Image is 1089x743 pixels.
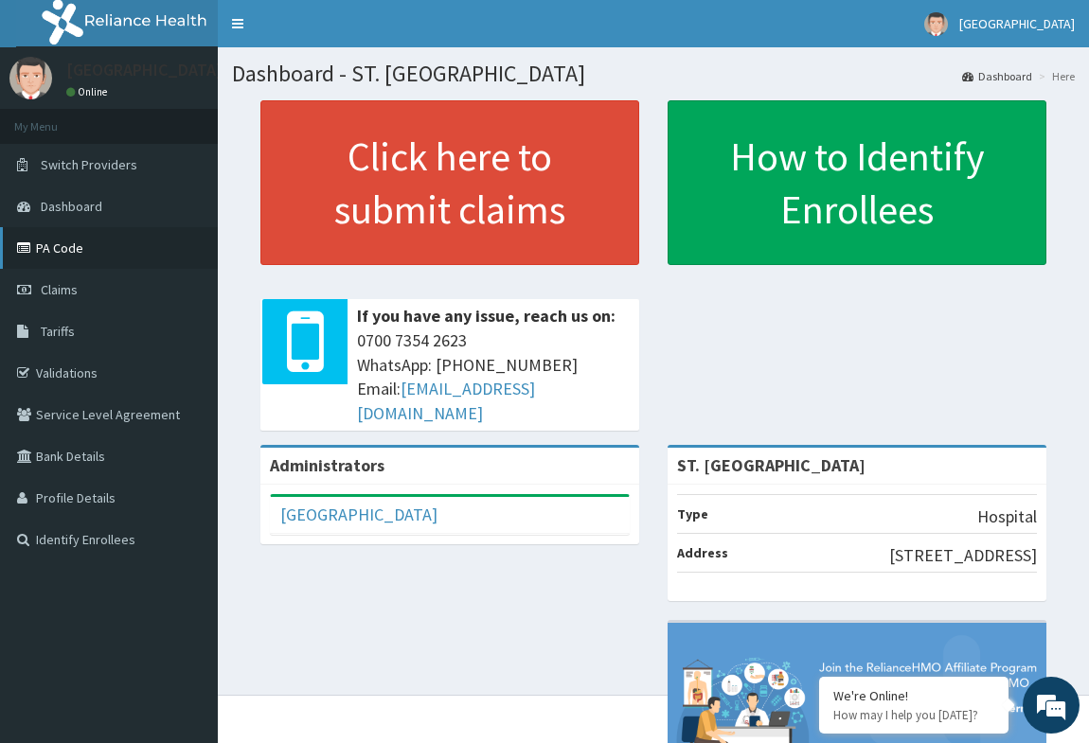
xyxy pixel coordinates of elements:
[41,281,78,298] span: Claims
[357,305,616,327] b: If you have any issue, reach us on:
[66,62,223,79] p: [GEOGRAPHIC_DATA]
[357,378,535,424] a: [EMAIL_ADDRESS][DOMAIN_NAME]
[41,198,102,215] span: Dashboard
[833,687,994,704] div: We're Online!
[1034,68,1075,84] li: Here
[924,12,948,36] img: User Image
[357,328,630,426] span: 0700 7354 2623 WhatsApp: [PHONE_NUMBER] Email:
[232,62,1075,86] h1: Dashboard - ST. [GEOGRAPHIC_DATA]
[41,156,137,173] span: Switch Providers
[270,454,384,476] b: Administrators
[41,323,75,340] span: Tariffs
[260,100,639,265] a: Click here to submit claims
[889,543,1037,568] p: [STREET_ADDRESS]
[668,100,1046,265] a: How to Identify Enrollees
[280,504,437,525] a: [GEOGRAPHIC_DATA]
[9,57,52,99] img: User Image
[962,68,1032,84] a: Dashboard
[977,504,1037,529] p: Hospital
[833,707,994,723] p: How may I help you today?
[959,15,1075,32] span: [GEOGRAPHIC_DATA]
[677,505,708,522] b: Type
[677,454,866,476] strong: ST. [GEOGRAPHIC_DATA]
[66,85,112,98] a: Online
[677,544,728,561] b: Address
